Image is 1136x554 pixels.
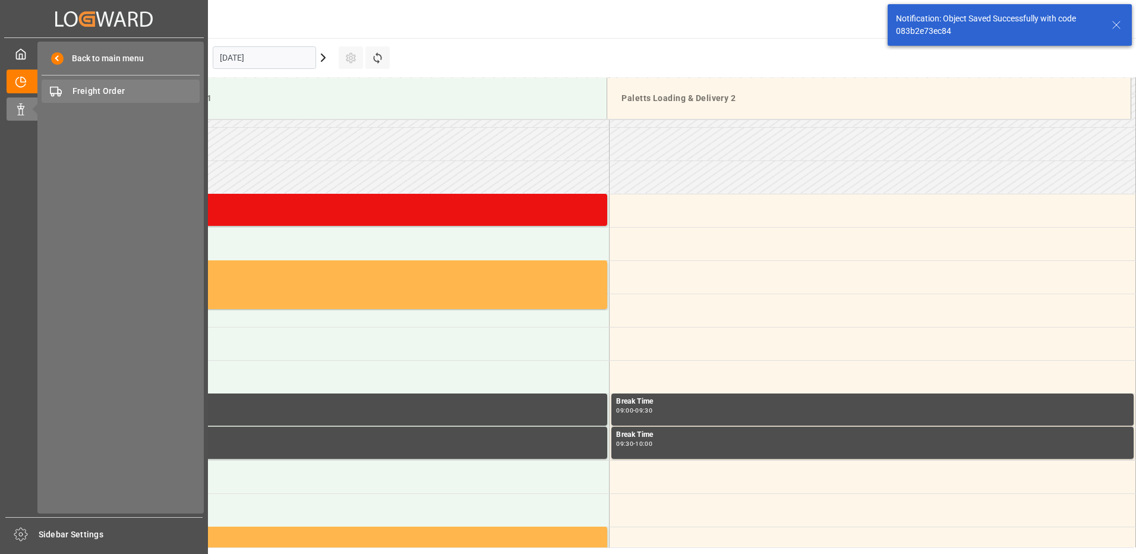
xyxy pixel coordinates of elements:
input: DD.MM.YYYY [213,46,316,69]
div: Break Time [90,429,602,441]
a: Timeslot Management [7,70,201,93]
span: Sidebar Settings [39,528,203,541]
div: Notification: Object Saved Successfully with code 083b2e73ec84 [896,12,1100,37]
div: Break Time [616,396,1129,408]
div: 09:30 [616,441,633,446]
div: Break Time [616,429,1129,441]
div: CROTODUR 31-0-0 25kg (x40) DE [90,196,602,208]
span: Freight Order [72,85,200,97]
div: Break Time [90,396,602,408]
span: Back to main menu [64,52,144,65]
a: My Cockpit [7,42,201,65]
div: 09:00 [616,408,633,413]
div: 09:30 [635,408,652,413]
div: - [633,408,635,413]
div: - [633,441,635,446]
div: Occupied [90,529,602,541]
div: Paletts Loading & Delivery 2 [617,87,1121,109]
div: Occupied [90,263,602,275]
div: 10:00 [635,441,652,446]
a: Freight Order [42,80,200,103]
div: Paletts Loading & Delivery 1 [93,87,597,109]
div: Main ref : 6100002356, 2000001947 [90,208,602,218]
